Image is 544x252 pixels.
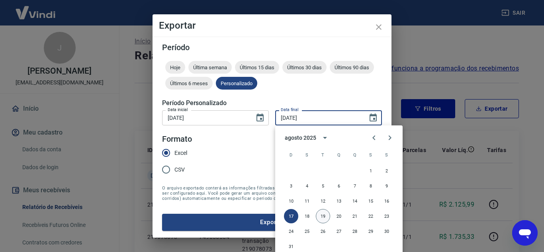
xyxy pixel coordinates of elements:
[162,110,249,125] input: DD/MM/YYYY
[165,64,185,70] span: Hoje
[284,194,298,208] button: 10
[330,64,374,70] span: Últimos 90 dias
[162,99,382,107] h5: Período Personalizado
[284,179,298,193] button: 3
[165,61,185,74] div: Hoje
[284,209,298,223] button: 17
[162,214,382,231] button: Exportar
[159,21,385,30] h4: Exportar
[188,64,232,70] span: Última semana
[282,64,327,70] span: Últimos 30 dias
[512,220,538,246] iframe: Botão para abrir a janela de mensagens
[348,194,362,208] button: 14
[275,110,362,125] input: DD/MM/YYYY
[316,209,330,223] button: 19
[380,224,394,238] button: 30
[300,224,314,238] button: 25
[300,209,314,223] button: 18
[380,164,394,178] button: 2
[281,107,299,113] label: Data final
[330,61,374,74] div: Últimos 90 dias
[316,147,330,163] span: terça-feira
[364,147,378,163] span: sexta-feira
[364,194,378,208] button: 15
[162,133,192,145] legend: Formato
[316,179,330,193] button: 5
[282,61,327,74] div: Últimos 30 dias
[332,209,346,223] button: 20
[380,147,394,163] span: sábado
[382,130,398,146] button: Next month
[365,110,381,126] button: Choose date, selected date is 17 de ago de 2025
[364,179,378,193] button: 8
[252,110,268,126] button: Choose date, selected date is 12 de ago de 2025
[284,147,298,163] span: domingo
[364,164,378,178] button: 1
[332,179,346,193] button: 6
[348,209,362,223] button: 21
[380,179,394,193] button: 9
[285,134,316,142] div: agosto 2025
[165,77,213,90] div: Últimos 6 meses
[162,186,382,201] span: O arquivo exportado conterá as informações filtradas na tela anterior com exceção do período que ...
[348,224,362,238] button: 28
[332,194,346,208] button: 13
[174,166,185,174] span: CSV
[364,209,378,223] button: 22
[316,194,330,208] button: 12
[162,43,382,51] h5: Período
[188,61,232,74] div: Última semana
[235,61,279,74] div: Últimos 15 dias
[348,179,362,193] button: 7
[174,149,187,157] span: Excel
[348,147,362,163] span: quinta-feira
[216,77,257,90] div: Personalizado
[332,147,346,163] span: quarta-feira
[318,131,332,145] button: calendar view is open, switch to year view
[216,80,257,86] span: Personalizado
[300,179,314,193] button: 4
[300,147,314,163] span: segunda-feira
[165,80,213,86] span: Últimos 6 meses
[366,130,382,146] button: Previous month
[235,64,279,70] span: Últimos 15 dias
[380,194,394,208] button: 16
[364,224,378,238] button: 29
[332,224,346,238] button: 27
[316,224,330,238] button: 26
[284,224,298,238] button: 24
[369,18,388,37] button: close
[300,194,314,208] button: 11
[380,209,394,223] button: 23
[168,107,188,113] label: Data inicial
